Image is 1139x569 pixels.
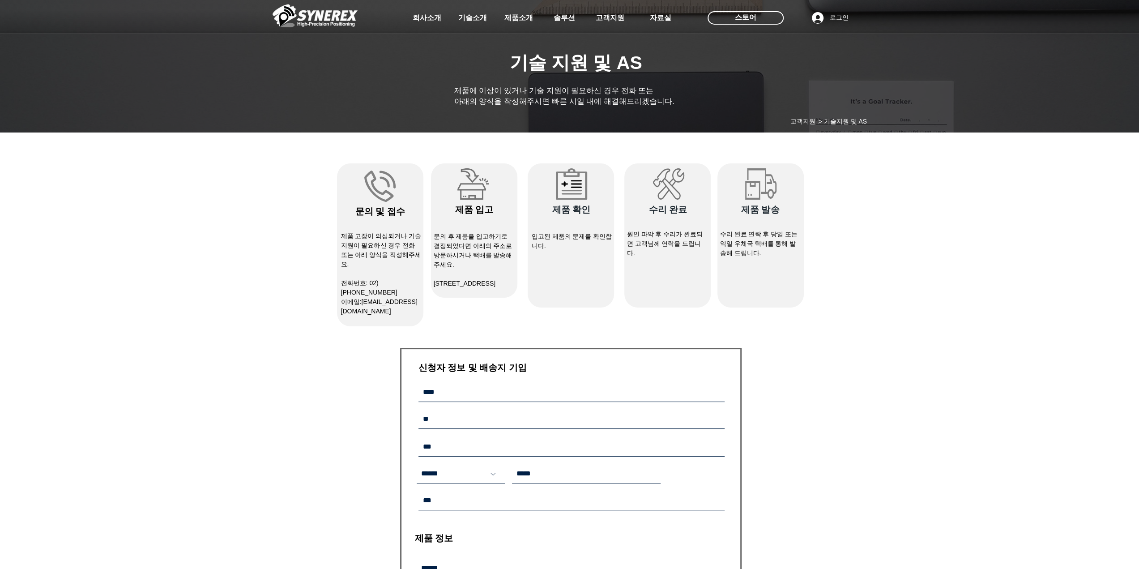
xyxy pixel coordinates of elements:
[741,205,780,214] span: ​제품 발송
[496,9,541,27] a: 제품소개
[554,13,575,23] span: 솔루션
[413,13,441,23] span: 회사소개
[434,233,512,268] span: ​문의 후 제품을 입고하기로 결정되었다면 아래의 주소로 방문하시거나 택배를 발송해주세요.
[649,205,687,214] span: ​수리 완료
[415,533,453,543] span: ​제품 정보
[708,11,784,25] div: 스토어
[827,13,852,22] span: 로그인
[532,233,612,249] span: 입고된 제품의 문제를 확인합니다.
[588,9,632,27] a: 고객지원
[455,205,494,214] span: ​제품 입고
[735,13,756,22] span: 스토어
[434,280,495,287] span: [STREET_ADDRESS]
[418,363,527,372] span: ​신청자 정보 및 배송지 기입
[627,231,703,257] span: 원인 파악 후 수리가 완료되면 고객님께 연락을 드립니다.
[504,13,533,23] span: 제품소개
[638,9,683,27] a: 자료실
[806,9,855,26] button: 로그인
[341,298,418,315] span: ​이메일:
[341,232,422,268] span: 제품 고장이 의심되거나 기술지원이 필요하신 경우 전화 또는 아래 양식을 작성해주세요.
[552,205,591,214] span: ​제품 확인
[450,9,495,27] a: 기술소개
[341,298,418,315] a: [EMAIL_ADDRESS][DOMAIN_NAME]
[596,13,624,23] span: 고객지원
[720,231,798,257] span: 수리 완료 연락 후 당일 또는 익일 우체국 택배를 통해 발송해 드립니다.
[458,13,487,23] span: 기술소개
[542,9,587,27] a: 솔루션
[273,2,358,29] img: 씨너렉스_White_simbol_대지 1.png
[341,279,397,296] span: 전화번호: 02)[PHONE_NUMBER]
[650,13,671,23] span: 자료실
[405,9,449,27] a: 회사소개
[973,530,1139,569] iframe: Wix Chat
[355,206,405,216] span: ​문의 및 접수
